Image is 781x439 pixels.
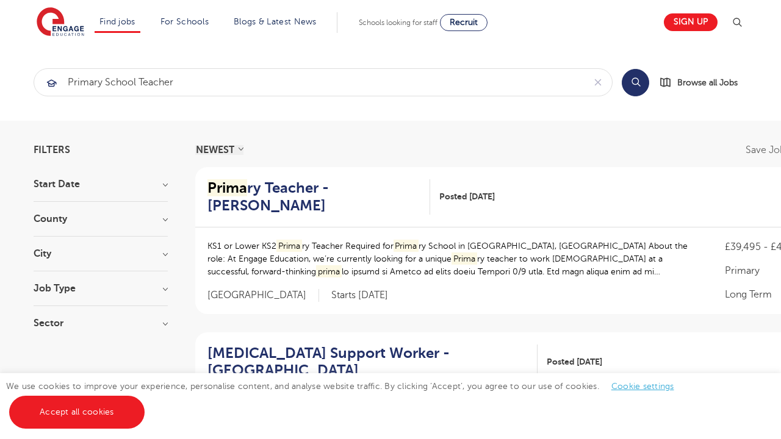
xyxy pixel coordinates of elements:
[207,240,700,278] p: KS1 or Lower KS2 ry Teacher Required for ry School in [GEOGRAPHIC_DATA], [GEOGRAPHIC_DATA] About ...
[34,68,613,96] div: Submit
[34,179,168,189] h3: Start Date
[234,17,317,26] a: Blogs & Latest News
[6,382,686,416] span: We use cookies to improve your experience, personalise content, and analyse website traffic. By c...
[331,289,388,302] p: Starts [DATE]
[659,76,747,90] a: Browse all Jobs
[9,396,145,429] a: Accept all cookies
[34,214,168,224] h3: County
[440,14,488,31] a: Recruit
[34,145,70,155] span: Filters
[622,69,649,96] button: Search
[34,284,168,293] h3: Job Type
[664,13,718,31] a: Sign up
[99,17,135,26] a: Find jobs
[677,76,738,90] span: Browse all Jobs
[584,69,612,96] button: Clear
[207,179,430,215] a: Primary Teacher - [PERSON_NAME]
[547,355,602,368] span: Posted [DATE]
[207,179,247,196] mark: Prima
[439,190,495,203] span: Posted [DATE]
[160,17,209,26] a: For Schools
[207,344,538,380] a: [MEDICAL_DATA] Support Worker - [GEOGRAPHIC_DATA]
[394,240,419,252] mark: Prima
[452,252,477,265] mark: Prima
[359,18,437,27] span: Schools looking for staff
[207,289,319,302] span: [GEOGRAPHIC_DATA]
[34,69,584,96] input: Submit
[34,318,168,328] h3: Sector
[207,179,420,215] h2: ry Teacher - [PERSON_NAME]
[207,344,528,380] h2: [MEDICAL_DATA] Support Worker - [GEOGRAPHIC_DATA]
[37,7,84,38] img: Engage Education
[276,240,302,252] mark: Prima
[316,265,342,278] mark: prima
[450,18,478,27] span: Recruit
[611,382,674,391] a: Cookie settings
[34,249,168,259] h3: City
